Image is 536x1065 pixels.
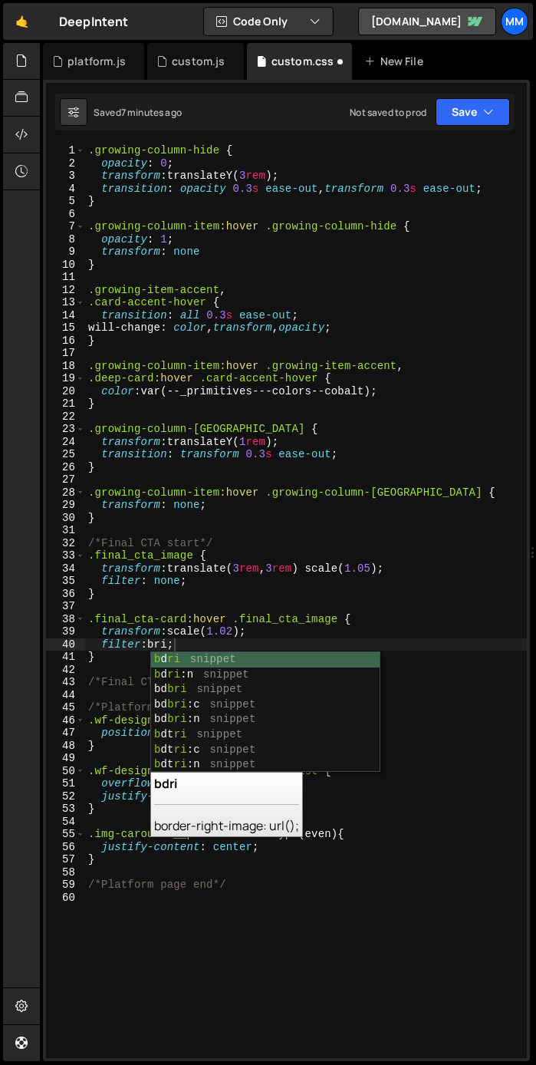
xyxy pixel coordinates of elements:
div: 12 [46,284,85,297]
div: 44 [46,689,85,702]
div: custom.css [271,54,334,69]
div: Not saved to prod [350,106,426,119]
div: 19 [46,372,85,385]
div: 7 minutes ago [121,106,182,119]
div: 24 [46,436,85,449]
div: 11 [46,271,85,284]
div: 22 [46,411,85,424]
div: 45 [46,701,85,714]
div: New File [364,54,429,69]
div: 1 [46,144,85,157]
div: DeepIntent [59,12,129,31]
div: 34 [46,562,85,575]
div: 38 [46,613,85,626]
button: Code Only [204,8,333,35]
div: 30 [46,512,85,525]
div: 6 [46,208,85,221]
div: 28 [46,486,85,500]
div: 18 [46,360,85,373]
div: 31 [46,524,85,537]
div: 8 [46,233,85,246]
a: mm [501,8,528,35]
div: border-right-image: url(); [150,772,303,837]
div: 23 [46,423,85,436]
div: 16 [46,335,85,348]
a: 🤙 [3,3,41,40]
div: 37 [46,600,85,613]
div: 41 [46,651,85,664]
div: 3 [46,170,85,183]
div: 2 [46,157,85,170]
div: 60 [46,892,85,905]
div: 57 [46,853,85,866]
div: platform.js [67,54,126,69]
div: 26 [46,461,85,474]
div: Saved [94,106,182,119]
div: 10 [46,259,85,272]
div: 7 [46,220,85,233]
div: 15 [46,321,85,335]
div: 49 [46,752,85,765]
div: 39 [46,625,85,638]
div: 46 [46,714,85,727]
div: 53 [46,803,85,816]
div: 56 [46,841,85,854]
div: 13 [46,296,85,309]
div: 50 [46,765,85,778]
div: 58 [46,866,85,879]
div: 27 [46,473,85,486]
div: 9 [46,246,85,259]
div: 54 [46,816,85,829]
div: 25 [46,448,85,461]
div: 43 [46,676,85,689]
div: 40 [46,638,85,651]
b: bdri [154,775,177,792]
div: 52 [46,790,85,803]
div: 59 [46,879,85,892]
div: 29 [46,499,85,512]
div: 17 [46,347,85,360]
button: Save [436,98,510,126]
div: custom.js [172,54,225,69]
div: 51 [46,777,85,790]
div: 35 [46,575,85,588]
div: 21 [46,397,85,411]
div: 14 [46,309,85,322]
div: 55 [46,828,85,841]
div: 48 [46,740,85,753]
div: 36 [46,588,85,601]
div: 42 [46,664,85,677]
div: 33 [46,549,85,562]
div: 20 [46,385,85,398]
a: [DOMAIN_NAME] [358,8,496,35]
div: 4 [46,183,85,196]
div: 5 [46,195,85,208]
div: 32 [46,537,85,550]
div: 47 [46,727,85,740]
